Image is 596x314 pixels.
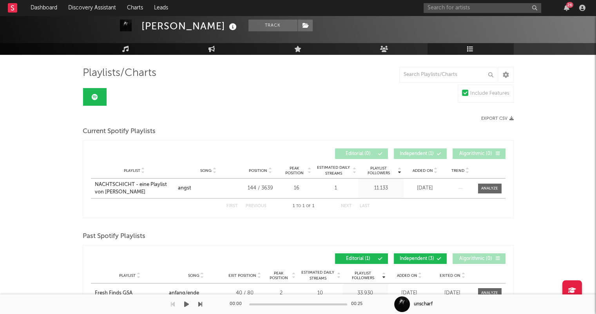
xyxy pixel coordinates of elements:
[83,69,156,78] span: Playlists/Charts
[453,148,505,159] button: Algorithmic(0)
[83,232,145,241] span: Past Spotify Playlists
[248,20,297,31] button: Track
[306,204,311,208] span: of
[315,165,352,177] span: Estimated Daily Streams
[397,273,417,278] span: Added On
[300,270,336,282] span: Estimated Daily Streams
[345,271,381,280] span: Playlist Followers
[470,89,509,98] div: Include Features
[451,168,464,173] span: Trend
[266,271,291,280] span: Peak Position
[406,184,445,192] div: [DATE]
[413,168,433,173] span: Added On
[246,204,266,208] button: Previous
[564,5,569,11] button: 26
[399,256,435,261] span: Independent ( 3 )
[390,289,429,297] div: [DATE]
[394,148,447,159] button: Independent(1)
[360,166,397,175] span: Playlist Followers
[453,253,505,264] button: Algorithmic(0)
[282,184,312,192] div: 16
[300,289,341,297] div: 10
[119,273,136,278] span: Playlist
[399,67,497,83] input: Search Playlists/Charts
[335,148,388,159] button: Editorial(0)
[481,116,514,121] button: Export CSV
[433,289,472,297] div: [DATE]
[124,168,140,173] span: Playlist
[282,166,307,175] span: Peak Position
[340,256,376,261] span: Editorial ( 1 )
[243,184,278,192] div: 144 / 3639
[83,127,156,136] span: Current Spotify Playlists
[566,2,573,8] div: 26
[95,181,174,196] a: NACHTSCHICHT - eine Playlist von [PERSON_NAME]
[440,273,460,278] span: Exited On
[315,184,357,192] div: 1
[282,202,325,211] div: 1 1 1
[414,301,433,308] div: unscharf
[424,3,541,13] input: Search for artists
[200,168,212,173] span: Song
[394,253,447,264] button: Independent(3)
[399,152,435,156] span: Independent ( 1 )
[341,204,352,208] button: Next
[226,204,238,208] button: First
[228,273,256,278] span: Exit Position
[141,20,239,32] div: [PERSON_NAME]
[227,289,263,297] div: 40 / 80
[188,273,199,278] span: Song
[266,289,296,297] div: 2
[335,253,388,264] button: Editorial(1)
[95,289,165,297] a: Fresh Finds GSA
[169,289,223,297] a: anfang/ende
[351,300,367,309] div: 00:25
[458,152,494,156] span: Algorithmic ( 0 )
[345,289,386,297] div: 33.930
[360,204,370,208] button: Last
[340,152,376,156] span: Editorial ( 0 )
[169,289,199,297] div: anfang/ende
[95,289,132,297] div: Fresh Finds GSA
[458,256,494,261] span: Algorithmic ( 0 )
[230,300,245,309] div: 00:00
[249,168,267,173] span: Position
[178,184,191,192] div: angst
[360,184,402,192] div: 11.133
[296,204,301,208] span: to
